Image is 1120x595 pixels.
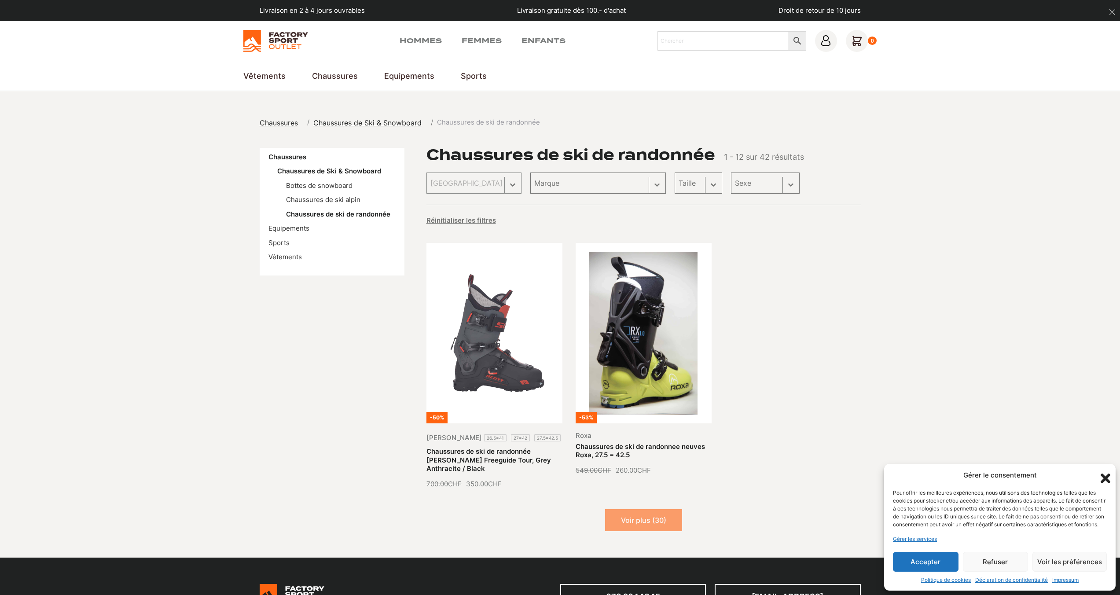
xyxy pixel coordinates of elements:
input: Chercher [657,31,788,51]
span: Chaussures de Ski & Snowboard [313,118,422,127]
a: Sports [268,239,290,247]
a: Chaussures de ski de randonnée [PERSON_NAME] Freeguide Tour, Grey Anthracite / Black [426,447,551,473]
a: Déclaration de confidentialité [975,576,1048,584]
a: Chaussures [268,153,306,161]
a: Sports [461,70,487,82]
p: Livraison gratuite dès 100.- d'achat [517,6,626,16]
button: Voir les préférences [1032,552,1107,572]
a: Impressum [1052,576,1079,584]
a: Femmes [462,36,502,46]
button: Refuser [963,552,1028,572]
a: Chaussures de ski alpin [286,195,360,204]
a: Bottes de snowboard [286,181,353,190]
a: Chaussures de ski de randonnee neuves Roxa, 27.5 = 42.5 [576,442,705,459]
a: Vêtements [243,70,286,82]
div: Gérer le consentement [963,470,1037,481]
div: Fermer la boîte de dialogue [1098,471,1107,480]
span: Chaussures de ski de randonnée [437,118,540,128]
img: Factory Sport Outlet [243,30,308,52]
a: Equipements [384,70,434,82]
h1: Chaussures de ski de randonnée [426,148,715,162]
a: Chaussures de ski de randonnée [286,210,390,218]
span: Chaussures [260,118,298,127]
a: Politique de cookies [921,576,971,584]
a: Gérer les services [893,535,937,543]
button: Accepter [893,552,958,572]
p: Livraison en 2 à 4 jours ouvrables [260,6,365,16]
a: Chaussures de Ski & Snowboard [277,167,381,175]
a: Enfants [521,36,566,46]
a: Chaussures [260,118,303,128]
button: dismiss [1105,4,1120,20]
a: Equipements [268,224,309,232]
a: Vêtements [268,253,302,261]
p: Droit de retour de 10 jours [778,6,861,16]
a: Hommes [400,36,442,46]
div: Pour offrir les meilleures expériences, nous utilisons des technologies telles que les cookies po... [893,489,1106,529]
nav: breadcrumbs [260,118,540,128]
a: Chaussures de Ski & Snowboard [313,118,427,128]
div: 0 [868,37,877,45]
a: Chaussures [312,70,358,82]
